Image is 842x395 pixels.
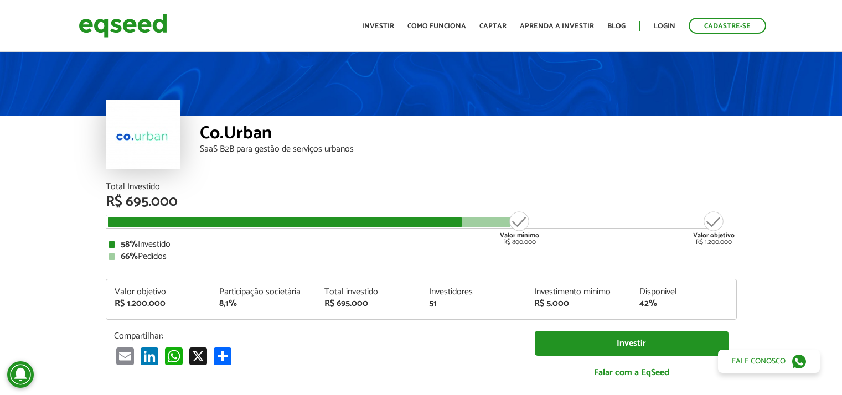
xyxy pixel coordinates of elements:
[693,230,735,241] strong: Valor objetivo
[520,23,594,30] a: Aprenda a investir
[324,299,413,308] div: R$ 695.000
[535,361,729,384] a: Falar com a EqSeed
[114,347,136,365] a: Email
[693,210,735,246] div: R$ 1.200.000
[115,288,203,297] div: Valor objetivo
[187,347,209,365] a: X
[654,23,675,30] a: Login
[219,299,308,308] div: 8,1%
[534,299,623,308] div: R$ 5.000
[211,347,234,365] a: Compartilhar
[534,288,623,297] div: Investimento mínimo
[109,240,734,249] div: Investido
[639,288,728,297] div: Disponível
[499,210,540,246] div: R$ 800.000
[106,183,737,191] div: Total Investido
[163,347,185,365] a: WhatsApp
[607,23,626,30] a: Blog
[79,11,167,40] img: EqSeed
[324,288,413,297] div: Total investido
[109,252,734,261] div: Pedidos
[500,230,539,241] strong: Valor mínimo
[639,299,728,308] div: 42%
[121,249,138,264] strong: 66%
[718,350,820,373] a: Fale conosco
[138,347,161,365] a: LinkedIn
[115,299,203,308] div: R$ 1.200.000
[121,237,138,252] strong: 58%
[535,331,729,356] a: Investir
[429,299,518,308] div: 51
[114,331,518,341] p: Compartilhar:
[689,18,766,34] a: Cadastre-se
[219,288,308,297] div: Participação societária
[479,23,507,30] a: Captar
[429,288,518,297] div: Investidores
[407,23,466,30] a: Como funciona
[200,145,737,154] div: SaaS B2B para gestão de serviços urbanos
[200,124,737,145] div: Co.Urban
[362,23,394,30] a: Investir
[106,195,737,209] div: R$ 695.000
